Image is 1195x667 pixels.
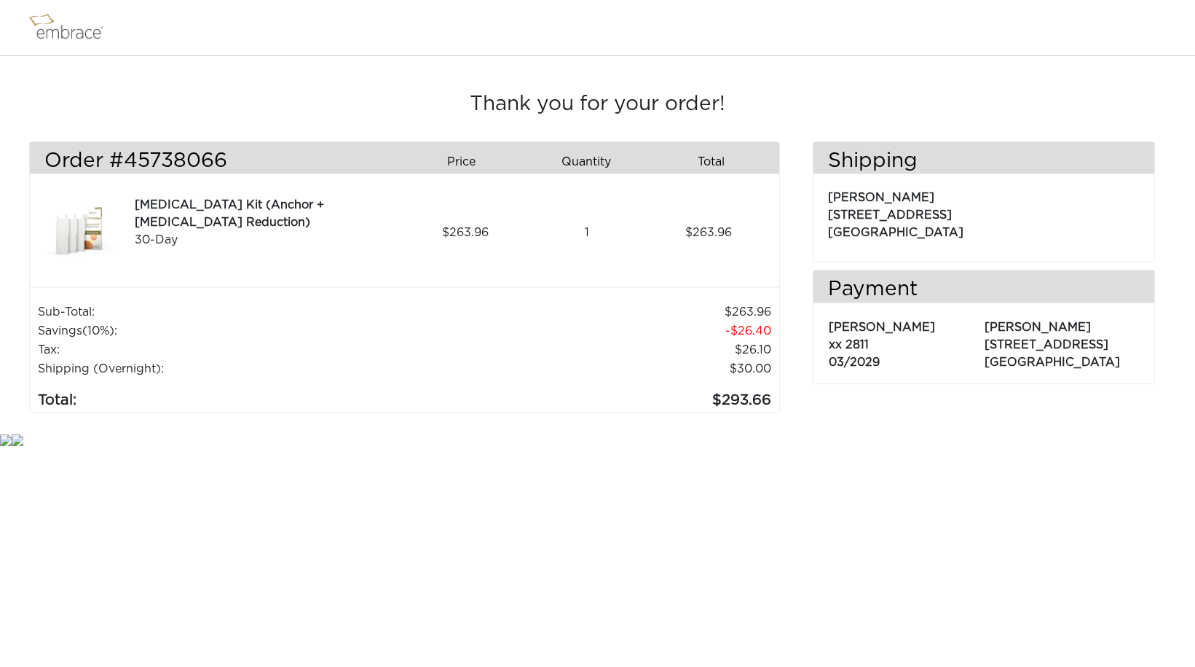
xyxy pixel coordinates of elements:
td: Savings : [37,321,441,340]
td: 263.96 [441,303,772,321]
img: logo.png [25,9,120,46]
p: [PERSON_NAME] [STREET_ADDRESS] [GEOGRAPHIC_DATA] [828,182,1140,241]
td: Tax: [37,340,441,359]
div: Total [654,149,778,174]
h3: Order #45738066 [44,149,393,174]
div: [MEDICAL_DATA] Kit (Anchor + [MEDICAL_DATA] Reduction) [135,196,399,231]
td: 26.40 [441,321,772,340]
span: 263.96 [685,224,732,241]
span: 1 [585,224,589,241]
p: [PERSON_NAME] [STREET_ADDRESS] [GEOGRAPHIC_DATA] [985,311,1139,371]
td: Shipping (Overnight): [37,359,441,378]
span: xx 2811 [829,339,869,351]
h3: Shipping [813,149,1154,174]
span: 263.96 [442,224,489,241]
span: [PERSON_NAME] [829,321,935,333]
span: 03/2029 [829,356,880,368]
div: 30-Day [135,231,399,249]
td: Sub-Total: [37,303,441,321]
img: star.gif [12,434,23,446]
h3: Payment [813,278,1154,303]
td: $30.00 [441,359,772,378]
span: Quantity [561,153,611,171]
td: Total: [37,378,441,412]
span: (10%) [82,325,114,337]
div: Price [404,149,529,174]
td: 293.66 [441,378,772,412]
img: 7ce86e4a-8ce9-11e7-b542-02e45ca4b85b.jpeg [44,196,117,269]
h3: Thank you for your order! [29,93,1166,117]
td: 26.10 [441,340,772,359]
